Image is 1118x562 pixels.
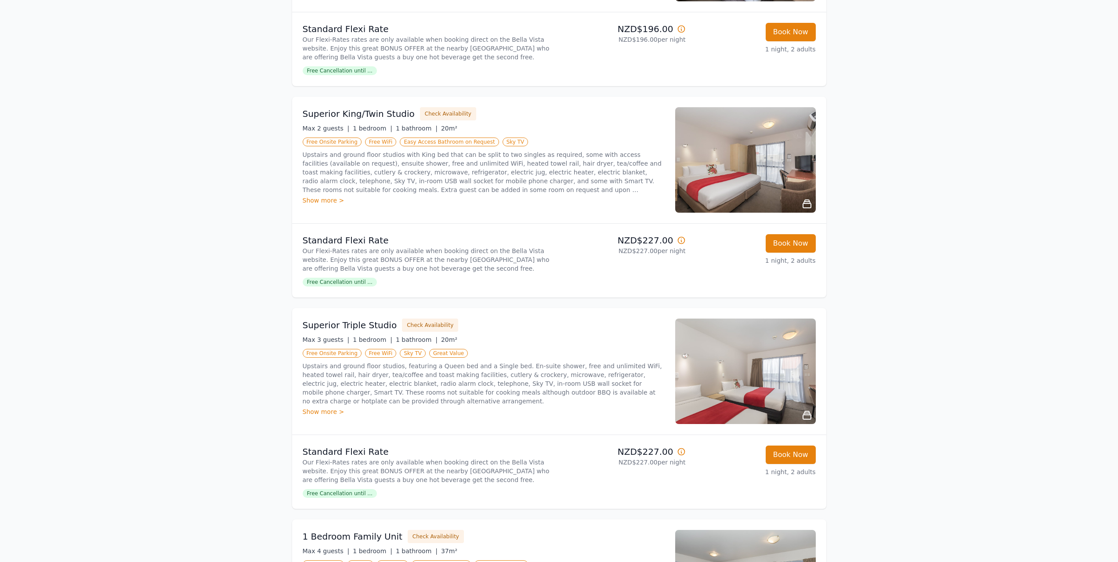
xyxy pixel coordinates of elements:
span: 1 bedroom | [353,336,392,343]
span: 20m² [441,125,457,132]
span: Free WiFi [365,349,397,358]
span: Easy Access Bathroom on Request [400,138,499,146]
span: Max 4 guests | [303,547,350,555]
span: Free Onsite Parking [303,349,362,358]
span: Max 3 guests | [303,336,350,343]
button: Check Availability [402,319,458,332]
h3: 1 Bedroom Family Unit [303,530,402,543]
p: NZD$227.00 per night [563,247,686,255]
h3: Superior King/Twin Studio [303,108,415,120]
button: Book Now [766,234,816,253]
span: Free Onsite Parking [303,138,362,146]
h3: Superior Triple Studio [303,319,397,331]
span: 1 bathroom | [396,547,438,555]
p: 1 night, 2 adults [693,45,816,54]
p: NZD$196.00 [563,23,686,35]
span: 1 bedroom | [353,547,392,555]
span: Free Cancellation until ... [303,489,377,498]
span: Free Cancellation until ... [303,278,377,286]
span: Great Value [429,349,468,358]
p: Standard Flexi Rate [303,446,556,458]
p: Upstairs and ground floor studios, featuring a Queen bed and a Single bed. En-suite shower, free ... [303,362,665,406]
span: Max 2 guests | [303,125,350,132]
p: NZD$227.00 per night [563,458,686,467]
span: Sky TV [503,138,528,146]
p: NZD$227.00 [563,446,686,458]
span: 20m² [441,336,457,343]
button: Book Now [766,23,816,41]
div: Show more > [303,196,665,205]
p: NZD$227.00 [563,234,686,247]
span: Sky TV [400,349,426,358]
p: Our Flexi-Rates rates are only available when booking direct on the Bella Vista website. Enjoy th... [303,247,556,273]
button: Check Availability [408,530,464,543]
p: Our Flexi-Rates rates are only available when booking direct on the Bella Vista website. Enjoy th... [303,35,556,62]
p: Standard Flexi Rate [303,234,556,247]
button: Check Availability [420,107,476,120]
p: 1 night, 2 adults [693,256,816,265]
p: 1 night, 2 adults [693,468,816,476]
p: Our Flexi-Rates rates are only available when booking direct on the Bella Vista website. Enjoy th... [303,458,556,484]
span: Free Cancellation until ... [303,66,377,75]
span: 1 bathroom | [396,336,438,343]
p: Standard Flexi Rate [303,23,556,35]
div: Show more > [303,407,665,416]
button: Book Now [766,446,816,464]
span: Free WiFi [365,138,397,146]
span: 1 bedroom | [353,125,392,132]
p: Upstairs and ground floor studios with King bed that can be split to two singles as required, som... [303,150,665,194]
p: NZD$196.00 per night [563,35,686,44]
span: 37m² [441,547,457,555]
span: 1 bathroom | [396,125,438,132]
